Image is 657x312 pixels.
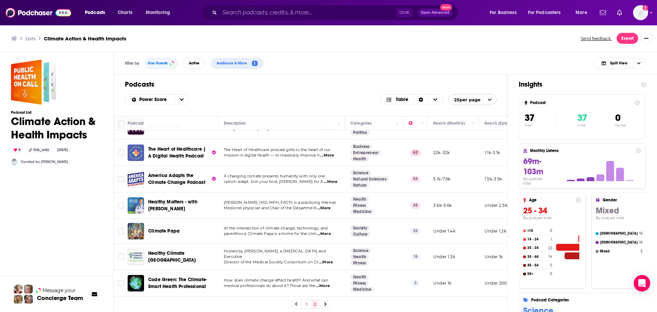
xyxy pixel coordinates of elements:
span: ...More [317,205,331,211]
span: The Heart of Healthcare podcast gets to the heart of our [224,147,331,152]
h4: By podcast total [523,177,552,186]
h4: 35 - 44 [527,255,547,259]
h4: <18 [527,229,549,233]
h4: Podcast [530,100,632,105]
h4: 45 - 54 [527,263,549,267]
a: Politics [350,130,370,135]
div: [DATE] [54,147,71,153]
h4: 25 - 34 [527,246,547,250]
svg: Add a profile image [643,5,648,11]
button: Active [183,58,205,69]
span: 37 [525,112,534,124]
p: Inactive [615,124,626,127]
h3: 25 - 34 [523,205,581,216]
a: Climate Action & Health Impacts [11,60,56,105]
span: At the intersection of climate change, technology, and [224,226,327,230]
span: parenthood. Climate Papa is a home for the clim [224,231,317,236]
button: open menu [448,94,497,105]
img: Code Green: The Climate-Smart Health Professional [128,275,144,291]
img: jessicasunpr [11,159,18,165]
h4: 14 [549,254,552,259]
span: 1 [252,61,258,66]
span: Toggle select row [118,202,124,209]
p: 1.5k-3.5k [485,176,502,182]
img: Jules Profile [24,285,33,294]
p: 3 [412,280,420,287]
button: Export [617,33,638,44]
a: Lists [25,35,36,42]
p: 16 [411,253,421,260]
a: 1 [303,300,310,308]
h1: Climate Action & Health Impacts [11,115,103,141]
span: Toggle select row [118,150,124,156]
a: Science [350,248,371,253]
div: 0 [11,147,23,153]
a: Natural Sciences [350,176,389,182]
button: Column Actions [393,119,401,127]
button: open menu [80,7,114,18]
span: New [440,4,452,11]
span: Code Green: The Climate-Smart Health Professional [148,277,207,289]
h3: Podcast List [11,110,103,115]
a: Healthy Climate [GEOGRAPHIC_DATA] [148,250,216,264]
button: open menu [524,7,571,18]
button: Choose View [593,58,646,69]
button: Open AdvancedNew [418,9,452,17]
span: 0 [615,112,620,124]
p: 3.6k-5.6k [433,202,452,208]
h4: [DEMOGRAPHIC_DATA] [600,232,638,236]
a: Healthy Matters - with Dr. David Hilden [128,197,144,214]
a: America Adapts the Climate Change Podcast [128,171,144,187]
span: Split View [610,61,627,65]
div: Categories [350,119,372,127]
a: Healthy Climate America [128,249,144,265]
h3: Concierge Team [37,295,83,301]
span: Toggle select row [118,254,124,260]
button: Has Guests [145,58,178,69]
span: Ctrl K [396,8,412,17]
span: ...More [319,260,333,265]
h4: By podcast total [523,216,581,220]
button: Audience & More1 [211,58,263,69]
p: Under 1.4k [433,228,455,234]
img: User Profile [633,5,648,20]
button: Show More Button [641,33,652,44]
p: 62 [410,149,421,156]
p: 1.1k-3.1k [485,150,500,155]
a: Health [350,254,369,260]
h3: Filter by [125,61,139,66]
h4: Mixed [600,249,639,253]
span: Podcasts [85,8,105,17]
span: For Business [490,8,517,17]
p: 22k-32k [433,150,450,155]
h3: Climate Action & Health Impacts [44,35,126,42]
span: More [576,8,587,17]
span: ...More [317,231,331,237]
span: Director of the Medical Society Consortium on Cli [224,260,319,264]
img: Podchaser - Follow, Share and Rate Podcasts [5,6,71,19]
p: Under 200 [485,280,507,286]
a: Show notifications dropdown [597,7,609,18]
h2: Choose List sort [125,94,189,105]
p: Total [525,124,556,127]
p: Under 1k [485,254,503,260]
button: open menu [175,95,189,105]
a: Health [350,156,369,162]
a: Medicine [350,287,374,292]
a: Fitness [350,260,369,266]
p: 28 [410,228,421,235]
h2: Choose View [380,94,443,105]
a: Health [350,274,369,280]
div: link_only [26,147,52,153]
span: Charts [118,8,132,17]
span: Hosted by [PERSON_NAME], a [MEDICAL_DATA] and Executive [224,249,326,259]
div: Description [224,119,246,127]
span: A changing climate presents humanity with only one [224,174,325,178]
h4: 0 [550,263,552,267]
a: Curated by [PERSON_NAME] [21,160,68,164]
img: Barbara Profile [24,295,33,304]
p: 48 [410,202,421,209]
